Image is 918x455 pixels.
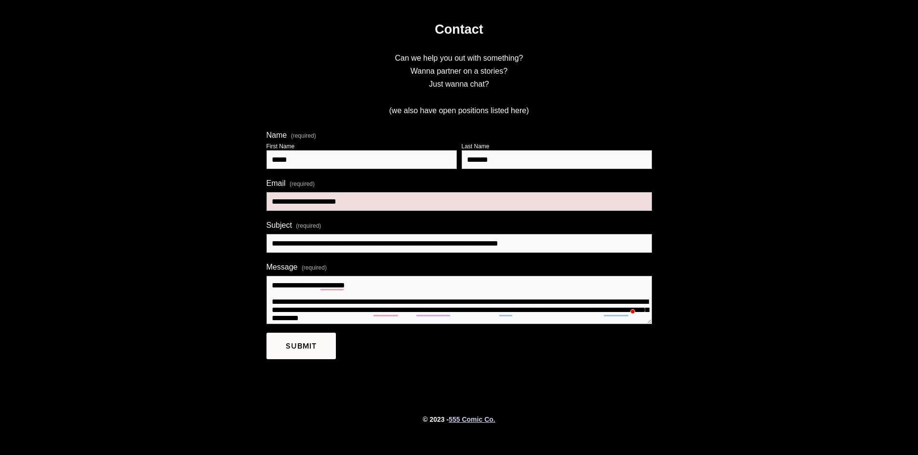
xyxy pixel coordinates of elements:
h1: Contact [266,21,652,38]
span: Message [266,263,298,272]
span: (required) [302,261,327,274]
span: (required) [296,220,321,232]
p: Can we help you out with something? Wanna partner on a stories? Just wanna chat? [266,52,652,91]
span: (required) [290,178,315,190]
strong: © 2023 - [423,416,449,423]
div: Last Name [462,143,490,150]
span: Name [266,131,287,140]
span: Submit [286,340,317,351]
span: Subject [266,221,292,230]
button: SubmitSubmit [266,333,336,359]
p: (we also have open positions listed here) [266,104,652,117]
span: (required) [291,133,316,139]
textarea: To enrich screen reader interactions, please activate Accessibility in Grammarly extension settings [266,276,652,324]
span: Email [266,179,286,188]
div: First Name [266,143,295,150]
a: 555 Comic Co. [449,416,495,423]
